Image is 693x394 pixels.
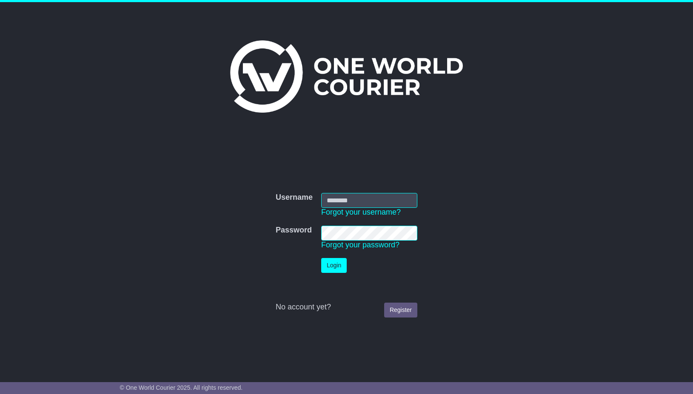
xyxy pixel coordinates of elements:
[276,193,313,202] label: Username
[321,208,401,216] a: Forgot your username?
[276,226,312,235] label: Password
[276,303,417,312] div: No account yet?
[230,40,462,113] img: One World
[120,384,243,391] span: © One World Courier 2025. All rights reserved.
[384,303,417,317] a: Register
[321,241,399,249] a: Forgot your password?
[321,258,347,273] button: Login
